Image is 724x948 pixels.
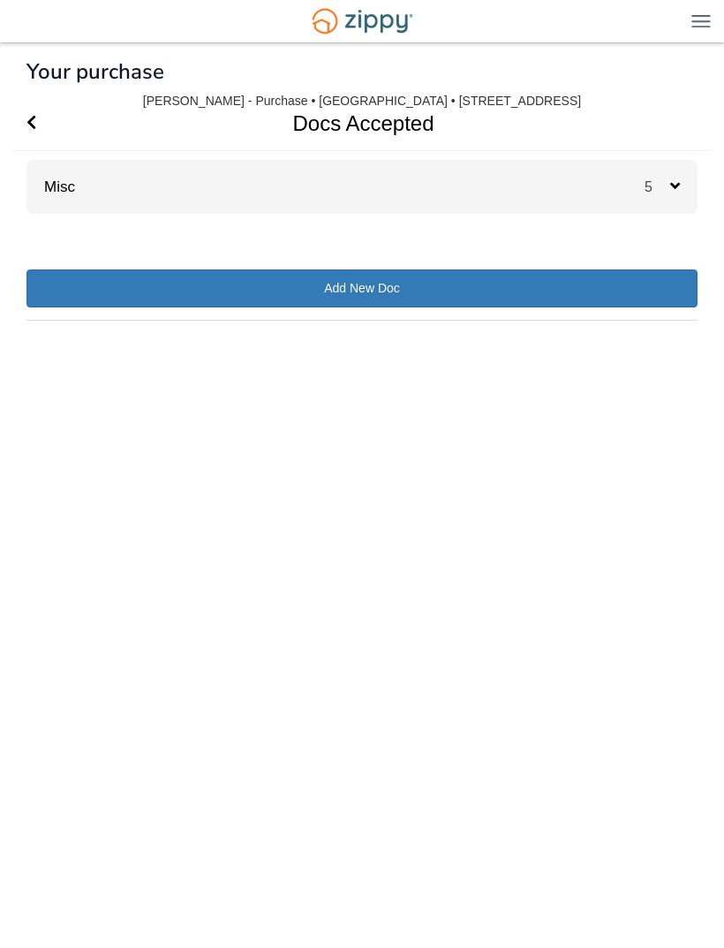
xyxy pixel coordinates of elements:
[143,94,581,109] div: [PERSON_NAME] - Purchase • [GEOGRAPHIC_DATA] • [STREET_ADDRESS]
[645,179,670,194] span: 5
[26,269,698,307] a: Add New Doc
[26,60,164,83] h1: Your purchase
[691,14,711,27] img: Mobile Dropdown Menu
[13,96,690,150] h1: Docs Accepted
[26,96,36,150] a: Go Back
[26,178,75,195] a: Misc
